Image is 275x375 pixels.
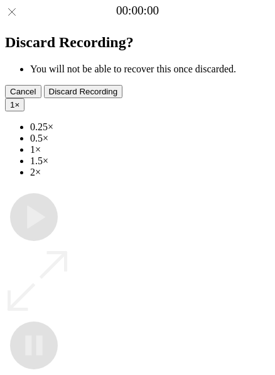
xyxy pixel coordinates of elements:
[30,167,270,178] li: 2×
[116,4,159,18] a: 00:00:00
[30,121,270,133] li: 0.25×
[30,144,270,155] li: 1×
[10,100,14,109] span: 1
[5,98,24,111] button: 1×
[30,133,270,144] li: 0.5×
[30,155,270,167] li: 1.5×
[44,85,123,98] button: Discard Recording
[5,85,41,98] button: Cancel
[5,34,270,51] h2: Discard Recording?
[30,64,270,75] li: You will not be able to recover this once discarded.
